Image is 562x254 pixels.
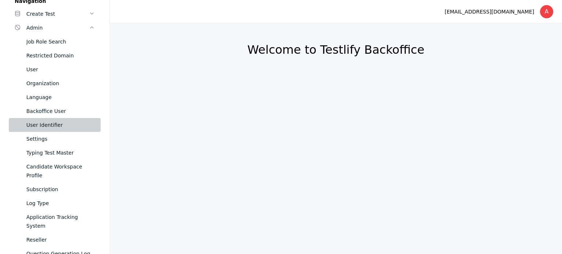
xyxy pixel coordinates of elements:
a: Language [9,90,101,104]
h2: Welcome to Testlify Backoffice [127,42,544,57]
a: Restricted Domain [9,49,101,62]
a: Subscription [9,182,101,196]
div: [EMAIL_ADDRESS][DOMAIN_NAME] [445,7,534,16]
a: User Identifier [9,118,101,132]
div: Admin [26,23,89,32]
div: Reseller [26,235,95,244]
div: Language [26,93,95,102]
a: Job Role Search [9,35,101,49]
a: Reseller [9,233,101,247]
div: Backoffice User [26,107,95,115]
a: Organization [9,76,101,90]
a: Backoffice User [9,104,101,118]
a: Typing Test Master [9,146,101,160]
div: Log Type [26,199,95,208]
div: Restricted Domain [26,51,95,60]
div: Create Test [26,10,89,18]
div: Job Role Search [26,37,95,46]
a: Settings [9,132,101,146]
a: User [9,62,101,76]
div: Subscription [26,185,95,194]
div: Application Tracking System [26,213,95,230]
div: Settings [26,134,95,143]
a: Candidate Workspace Profile [9,160,101,182]
div: Typing Test Master [26,148,95,157]
a: Log Type [9,196,101,210]
div: Candidate Workspace Profile [26,162,95,180]
div: Organization [26,79,95,88]
div: A [540,5,553,18]
div: User [26,65,95,74]
a: Application Tracking System [9,210,101,233]
div: User Identifier [26,121,95,129]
